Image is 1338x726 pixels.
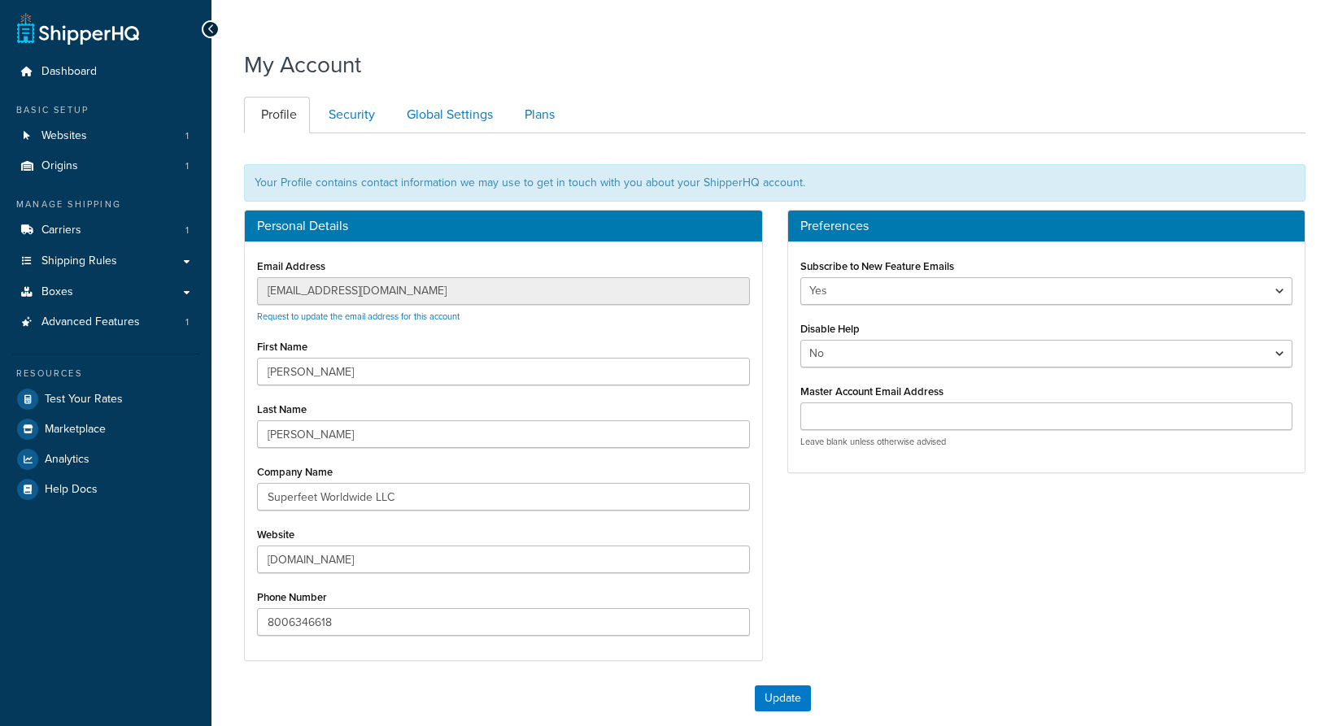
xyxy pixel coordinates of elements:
label: Website [257,528,294,541]
label: Company Name [257,466,333,478]
h1: My Account [244,49,361,80]
div: Your Profile contains contact information we may use to get in touch with you about your ShipperH... [244,164,1305,202]
label: Disable Help [800,323,860,335]
span: Carriers [41,224,81,237]
a: Test Your Rates [12,385,199,414]
label: Subscribe to New Feature Emails [800,260,954,272]
a: ShipperHQ Home [17,12,139,45]
label: First Name [257,341,307,353]
a: Origins 1 [12,151,199,181]
span: 1 [185,224,189,237]
a: Help Docs [12,475,199,504]
a: Carriers 1 [12,215,199,246]
span: Origins [41,159,78,173]
button: Update [755,685,811,711]
a: Profile [244,97,310,133]
a: Plans [508,97,568,133]
a: Global Settings [390,97,506,133]
span: Dashboard [41,65,97,79]
a: Websites 1 [12,121,199,151]
a: Dashboard [12,57,199,87]
label: Email Address [257,260,325,272]
label: Phone Number [257,591,327,603]
p: Leave blank unless otherwise advised [800,436,1293,448]
span: Help Docs [45,483,98,497]
label: Last Name [257,403,307,415]
a: Request to update the email address for this account [257,310,460,323]
a: Advanced Features 1 [12,307,199,337]
h3: Preferences [800,219,1293,233]
span: Analytics [45,453,89,467]
div: Manage Shipping [12,198,199,211]
div: Resources [12,367,199,380]
span: Test Your Rates [45,393,123,406]
a: Marketplace [12,415,199,444]
h3: Personal Details [257,219,750,233]
span: Boxes [41,285,73,299]
span: 1 [185,129,189,143]
a: Analytics [12,445,199,474]
span: 1 [185,159,189,173]
span: 1 [185,315,189,329]
span: Marketplace [45,423,106,437]
span: Advanced Features [41,315,140,329]
li: Carriers [12,215,199,246]
a: Shipping Rules [12,246,199,276]
a: Boxes [12,277,199,307]
span: Shipping Rules [41,254,117,268]
span: Websites [41,129,87,143]
li: Websites [12,121,199,151]
li: Origins [12,151,199,181]
label: Master Account Email Address [800,385,944,398]
div: Basic Setup [12,103,199,117]
li: Advanced Features [12,307,199,337]
a: Security [312,97,388,133]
